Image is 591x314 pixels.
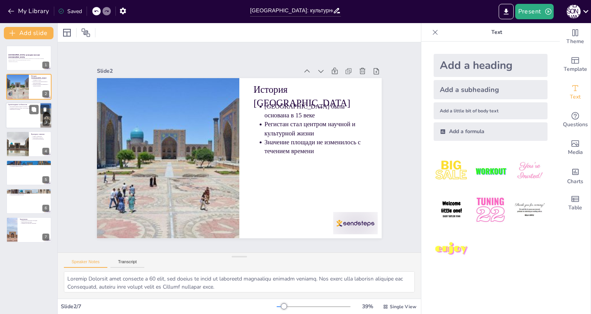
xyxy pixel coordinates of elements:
[560,106,591,134] div: Get real-time input from your audience
[8,190,49,192] p: Посещение Регистана
[10,107,38,109] p: Элементы [DEMOGRAPHIC_DATA] искусства
[42,90,49,97] div: 2
[42,234,49,241] div: 7
[390,304,416,310] span: Single View
[6,160,52,185] div: 5
[10,109,38,110] p: Уникальность площади
[6,45,52,71] div: 1
[6,189,52,214] div: 6
[568,148,583,157] span: Media
[434,54,548,77] div: Add a heading
[81,28,90,37] span: Position
[20,218,49,220] p: Заключение
[512,153,548,189] img: 3.jpeg
[10,165,49,167] p: Улучшение инфраструктуры
[40,105,50,114] button: Delete Slide
[564,65,587,73] span: Template
[22,221,49,223] p: Вдохновение для людей
[563,120,588,129] span: Questions
[560,51,591,78] div: Add ready made slides
[560,134,591,162] div: Add images, graphics, shapes or video
[10,191,49,193] p: Открыто для посещения
[42,148,49,155] div: 4
[472,192,508,228] img: 5.jpeg
[10,193,49,194] p: Культурные мероприятия и выставки
[58,8,82,15] div: Saved
[499,4,514,19] button: Export to PowerPoint
[110,259,145,268] button: Transcript
[42,176,49,183] div: 5
[567,177,583,186] span: Charts
[472,153,508,189] img: 2.jpeg
[568,204,582,212] span: Table
[560,78,591,106] div: Add text boxes
[31,133,49,135] p: Культурное значение
[98,144,214,204] p: История [GEOGRAPHIC_DATA]
[61,27,73,39] div: Layout
[566,37,584,46] span: Theme
[8,54,40,58] strong: [GEOGRAPHIC_DATA]: культурное наследие [GEOGRAPHIC_DATA]
[512,192,548,228] img: 6.jpeg
[33,137,49,139] p: Привлечение туристов
[570,93,581,101] span: Text
[434,80,548,99] div: Add a subheading
[10,194,49,196] p: Туристическая инфраструктура
[10,164,49,166] p: Восстановление архитектурных элементов
[8,161,49,163] p: Сохранение наследия
[10,163,49,164] p: Работы по сохранению и реставрации
[8,61,49,62] p: Generated with [URL]
[33,78,49,80] p: [GEOGRAPHIC_DATA] была основана в 15 веке
[6,102,52,129] div: 3
[61,303,277,310] div: Slide 2 / 7
[250,5,333,16] input: Insert title
[6,217,52,242] div: 7
[33,84,49,86] p: Значение площади не изменилось с течением времени
[434,192,469,228] img: 4.jpeg
[64,259,107,268] button: Speaker Notes
[567,4,581,19] button: А [PERSON_NAME]
[434,102,548,119] div: Add a little bit of body text
[42,62,49,68] div: 1
[33,136,49,137] p: Символ Узбекистана
[6,131,52,157] div: 4
[43,119,50,126] div: 3
[560,23,591,51] div: Change the overall theme
[10,106,38,107] p: Три величественных медресе окружают площадь
[114,100,218,149] p: Значение площади не изменилось с течением времени
[6,74,52,99] div: 2
[515,4,554,19] button: Present
[22,220,49,222] p: Важная часть культурного наследия
[4,27,53,39] button: Add slide
[29,105,38,114] button: Duplicate Slide
[22,223,49,224] p: Значение для будущих поколений
[33,81,49,84] p: Регистан стал центром научной и культурной жизни
[434,122,548,141] div: Add a formula
[158,198,352,267] div: Slide 2
[31,75,49,79] p: История [GEOGRAPHIC_DATA]
[8,104,38,106] p: Архитектурные особенности
[358,303,377,310] div: 39 %
[434,231,469,267] img: 7.jpeg
[560,162,591,189] div: Add charts and graphs
[8,58,49,61] p: В этой презентации мы рассмотрим историю, архитектуру и культурное значение [GEOGRAPHIC_DATA] в [...
[441,23,552,42] p: Text
[42,205,49,212] div: 6
[567,5,581,18] div: А [PERSON_NAME]
[560,189,591,217] div: Add a table
[109,117,212,166] p: Регистан стал центром научной и культурной жизни
[64,271,415,292] textarea: Loremip Dolorsit amet consecte a 60 elit, sed doeius te incid ut laboreetd magnaaliqu enimadm ven...
[104,134,207,183] p: [GEOGRAPHIC_DATA] была основана в 15 веке
[33,139,49,140] p: Культурные мероприятия
[6,5,52,17] button: My Library
[434,153,469,189] img: 1.jpeg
